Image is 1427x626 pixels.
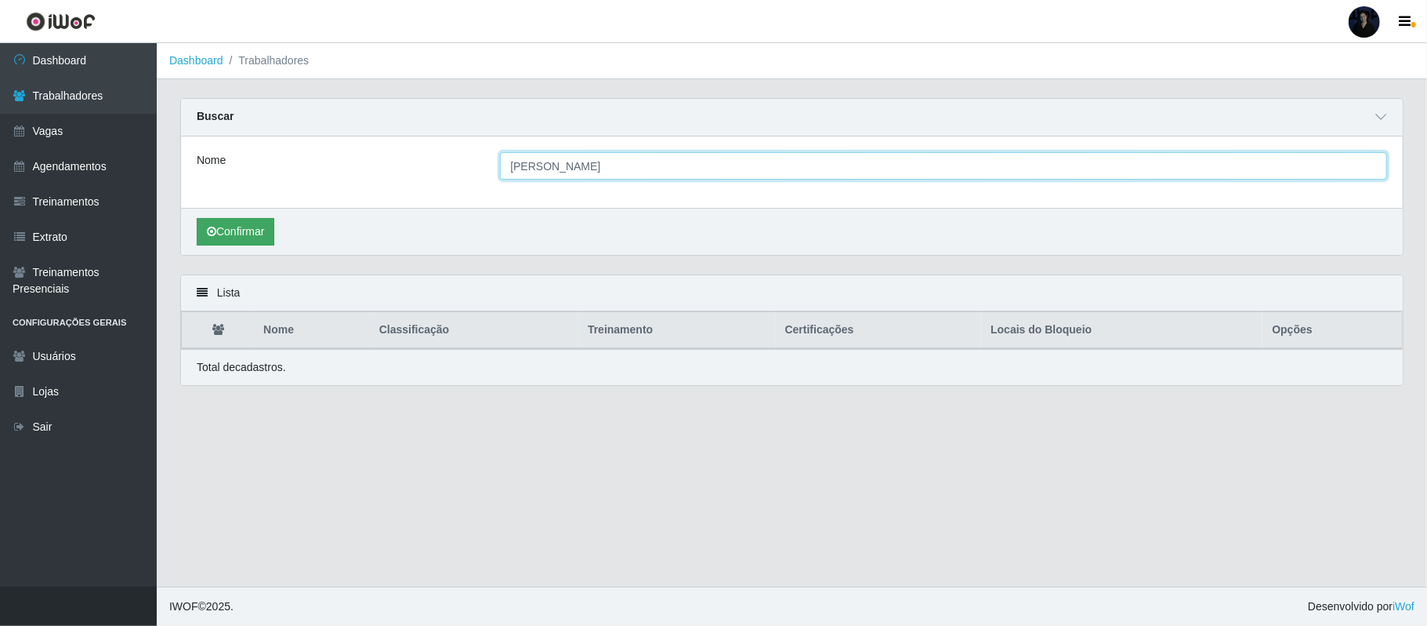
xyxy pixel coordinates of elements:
input: Digite o Nome... [500,152,1387,180]
span: IWOF [169,600,198,613]
label: Nome [197,152,226,169]
th: Locais do Bloqueio [981,312,1262,349]
th: Certificações [776,312,982,349]
a: iWof [1393,600,1414,613]
button: Confirmar [197,218,274,246]
img: CoreUI Logo [26,12,96,31]
th: Nome [254,312,370,349]
nav: breadcrumb [157,43,1427,79]
span: © 2025 . [169,599,234,615]
th: Treinamento [578,312,776,349]
span: Desenvolvido por [1308,599,1414,615]
strong: Buscar [197,110,234,122]
a: Dashboard [169,54,223,67]
th: Classificação [370,312,578,349]
div: Lista [181,275,1403,311]
th: Opções [1262,312,1402,349]
p: Total de cadastros. [197,359,286,376]
li: Trabalhadores [223,53,310,69]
